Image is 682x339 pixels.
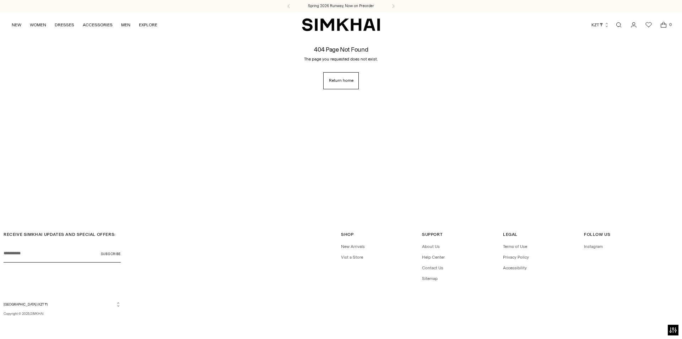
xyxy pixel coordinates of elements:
span: Follow Us [584,232,610,237]
p: The page you requested does not exist. [304,56,378,62]
a: WOMEN [30,17,46,33]
a: SIMKHAI [302,18,380,32]
a: Terms of Use [503,244,527,249]
button: KZT ₸ [591,17,609,33]
a: Accessibility [503,265,527,270]
a: New Arrivals [341,244,365,249]
span: 0 [667,21,673,28]
a: Return home [323,72,359,89]
a: Contact Us [422,265,443,270]
a: Go to the account page [627,18,641,32]
button: Subscribe [101,245,121,263]
span: Support [422,232,443,237]
a: Open cart modal [656,18,671,32]
a: Privacy Policy [503,255,529,260]
span: Legal [503,232,518,237]
h1: 404 Page Not Found [314,46,368,53]
a: Vist a Store [341,255,363,260]
a: Open search modal [612,18,626,32]
a: Instagram [584,244,603,249]
span: Return home [329,78,353,84]
a: DRESSES [55,17,74,33]
a: About Us [422,244,440,249]
a: ACCESSORIES [83,17,113,33]
p: Copyright © 2025, . [4,311,121,316]
a: Sitemap [422,276,438,281]
a: Help Center [422,255,445,260]
span: Shop [341,232,353,237]
a: NEW [12,17,21,33]
a: EXPLORE [139,17,157,33]
span: RECEIVE SIMKHAI UPDATES AND SPECIAL OFFERS: [4,232,116,237]
a: MEN [121,17,130,33]
a: Wishlist [642,18,656,32]
a: SIMKHAI [30,312,43,316]
a: Spring 2026 Runway, Now on Preorder [308,3,374,9]
button: [GEOGRAPHIC_DATA] (KZT ₸) [4,302,121,307]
